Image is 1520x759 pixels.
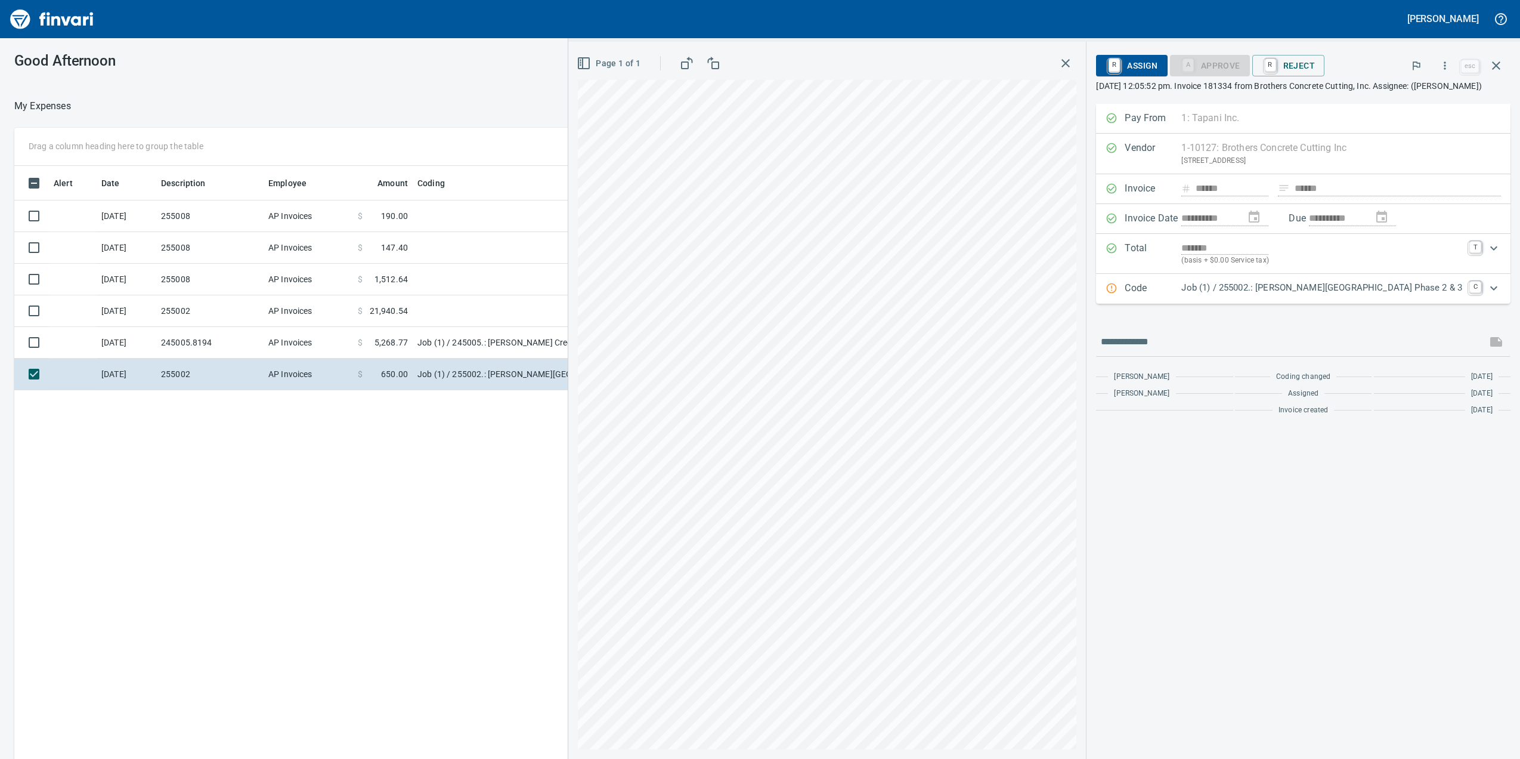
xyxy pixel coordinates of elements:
p: My Expenses [14,99,71,113]
td: [DATE] [97,232,156,264]
button: RReject [1252,55,1324,76]
span: Alert [54,176,73,190]
div: Expand [1096,274,1510,304]
td: Job (1) / 245005.: [PERSON_NAME] Creek Subdivision / 14. . 40: Haul Off Remaining Strippings / 5:... [413,327,711,359]
td: AP Invoices [264,359,353,390]
a: R [1109,58,1120,72]
button: [PERSON_NAME] [1404,10,1482,28]
span: Date [101,176,120,190]
td: [DATE] [97,264,156,295]
button: RAssign [1096,55,1167,76]
td: Job (1) / 255002.: [PERSON_NAME][GEOGRAPHIC_DATA] Phase 2 & 3 [413,359,711,390]
p: Total [1125,241,1181,267]
span: $ [358,337,363,348]
a: T [1469,241,1481,253]
span: Description [161,176,221,190]
td: AP Invoices [264,295,353,327]
span: 650.00 [381,368,408,380]
span: Assign [1106,55,1157,76]
span: Assigned [1288,388,1318,400]
div: Job Phase required [1170,60,1250,70]
span: Reject [1262,55,1315,76]
span: Coding changed [1276,371,1330,383]
td: AP Invoices [264,264,353,295]
span: [PERSON_NAME] [1114,371,1169,383]
h3: Good Afternoon [14,53,393,69]
span: Date [101,176,135,190]
span: Amount [362,176,408,190]
button: More [1432,53,1458,79]
span: Coding [417,176,460,190]
td: 255002 [156,359,264,390]
span: Employee [268,176,322,190]
span: Invoice created [1278,405,1329,416]
td: AP Invoices [264,200,353,232]
span: $ [358,305,363,317]
button: Page 1 of 1 [574,53,645,75]
h5: [PERSON_NAME] [1407,13,1479,25]
td: [DATE] [97,295,156,327]
span: $ [358,368,363,380]
p: Job (1) / 255002.: [PERSON_NAME][GEOGRAPHIC_DATA] Phase 2 & 3 [1181,281,1462,295]
span: $ [358,242,363,254]
span: $ [358,273,363,285]
td: AP Invoices [264,327,353,359]
span: This records your message into the invoice and notifies anyone mentioned [1482,328,1510,356]
span: Page 1 of 1 [579,56,640,71]
p: Code [1125,281,1181,297]
td: AP Invoices [264,232,353,264]
td: 255008 [156,200,264,232]
img: Finvari [7,5,97,33]
nav: breadcrumb [14,99,71,113]
span: Coding [417,176,445,190]
span: $ [358,210,363,222]
p: (basis + $0.00 Service tax) [1181,255,1462,267]
span: 147.40 [381,242,408,254]
button: Flag [1403,53,1429,79]
p: Drag a column heading here to group the table [29,140,203,152]
div: Expand [1096,234,1510,274]
span: 21,940.54 [370,305,408,317]
td: 245005.8194 [156,327,264,359]
span: Employee [268,176,307,190]
span: Description [161,176,206,190]
td: [DATE] [97,359,156,390]
span: Alert [54,176,88,190]
td: 255008 [156,232,264,264]
td: [DATE] [97,200,156,232]
td: 255008 [156,264,264,295]
span: 190.00 [381,210,408,222]
p: [DATE] 12:05:52 pm. Invoice 181334 from Brothers Concrete Cutting, Inc. Assignee: ([PERSON_NAME]) [1096,80,1510,92]
span: [DATE] [1471,371,1493,383]
a: C [1469,281,1481,293]
span: 1,512.64 [374,273,408,285]
span: Amount [377,176,408,190]
span: 5,268.77 [374,337,408,348]
td: 255002 [156,295,264,327]
span: Close invoice [1458,51,1510,80]
a: esc [1461,60,1479,73]
a: R [1265,58,1276,72]
span: [PERSON_NAME] [1114,388,1169,400]
span: [DATE] [1471,405,1493,416]
td: [DATE] [97,327,156,359]
span: [DATE] [1471,388,1493,400]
